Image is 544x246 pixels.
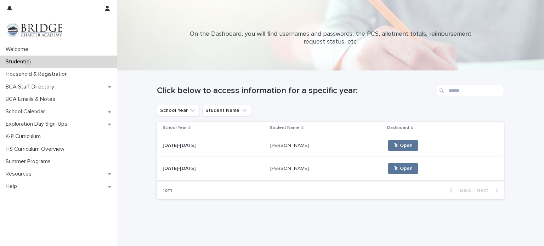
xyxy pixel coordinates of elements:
p: Resources [3,171,37,177]
button: Next [474,187,504,194]
tr: [DATE]-[DATE][DATE]-[DATE] [PERSON_NAME][PERSON_NAME] 🖱 Open [157,134,504,157]
p: Student Name [270,124,300,132]
span: Back [456,188,471,193]
p: [DATE]-[DATE] [163,164,197,172]
p: Dashboard [387,124,409,132]
button: Back [444,187,474,194]
p: On the Dashboard, you will find usernames and passwords, the PCS, allotment totals, reimbursement... [189,30,472,46]
span: 🖱 Open [393,166,413,171]
p: [DATE]-[DATE] [163,141,197,149]
p: School Calendar [3,108,51,115]
tr: [DATE]-[DATE][DATE]-[DATE] [PERSON_NAME][PERSON_NAME] 🖱 Open [157,157,504,180]
p: HS Curriculum Overview [3,146,70,153]
p: BCA Emails & Notes [3,96,61,103]
p: [PERSON_NAME] [270,141,310,149]
button: School Year [157,105,199,116]
a: 🖱 Open [388,163,418,174]
p: Household & Registration [3,71,73,78]
p: BCA Staff Directory [3,84,60,90]
img: V1C1m3IdTEidaUdm9Hs0 [6,23,62,37]
button: Student Name [202,105,251,116]
a: 🖱 Open [388,140,418,151]
p: Welcome [3,46,34,53]
p: 1 of 1 [157,182,178,199]
input: Search [437,85,504,96]
p: Help [3,183,23,190]
span: 🖱 Open [393,143,413,148]
h1: Click below to access information for a specific year: [157,86,434,96]
p: [PERSON_NAME] [270,164,310,172]
p: Exploration Day Sign-Ups [3,121,73,127]
span: Next [477,188,492,193]
p: K-8 Curriculum [3,133,46,140]
p: Summer Programs [3,158,56,165]
p: School Year [163,124,187,132]
p: Student(s) [3,58,36,65]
